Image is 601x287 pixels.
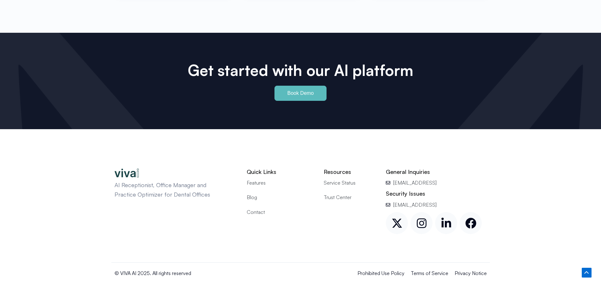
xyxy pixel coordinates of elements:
span: Trust Center [324,193,351,201]
a: [EMAIL_ADDRESS] [386,179,486,187]
h2: Get started with our Al platform [171,61,430,79]
a: [EMAIL_ADDRESS] [386,201,486,209]
h2: Quick Links [247,168,314,175]
a: Features [247,179,314,187]
a: Trust Center [324,193,376,201]
a: Prohibited Use Policy [357,269,404,277]
span: Blog [247,193,257,201]
span: [EMAIL_ADDRESS] [392,179,437,187]
h2: General Inquiries [386,168,486,175]
p: AI Receptionist, Office Manager and Practice Optimizer for Dental Offices [115,181,225,199]
span: Features [247,179,266,187]
a: Blog [247,193,314,201]
p: © VIVA AI 2025. All rights reserved [115,269,278,277]
span: Service Status [324,179,356,187]
a: Service Status [324,179,376,187]
span: [EMAIL_ADDRESS] [392,201,437,209]
h2: Security Issues [386,190,486,197]
a: Terms of Service [411,269,448,277]
span: Book Demo [287,91,314,96]
a: Privacy Notice [455,269,487,277]
a: Contact [247,208,314,216]
span: Contact [247,208,265,216]
h2: Resources [324,168,376,175]
a: Book Demo [274,86,327,101]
